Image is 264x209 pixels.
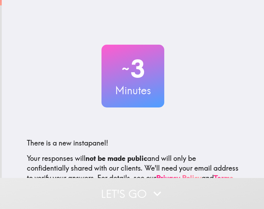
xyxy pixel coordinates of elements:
[85,154,147,163] b: not be made public
[121,58,130,79] span: ~
[101,83,164,98] h3: Minutes
[27,139,108,147] span: There is a new instapanel!
[101,54,164,83] h2: 3
[27,154,239,183] p: Your responses will and will only be confidentially shared with our clients. We'll need your emai...
[156,173,202,182] a: Privacy Policy
[214,173,233,182] a: Terms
